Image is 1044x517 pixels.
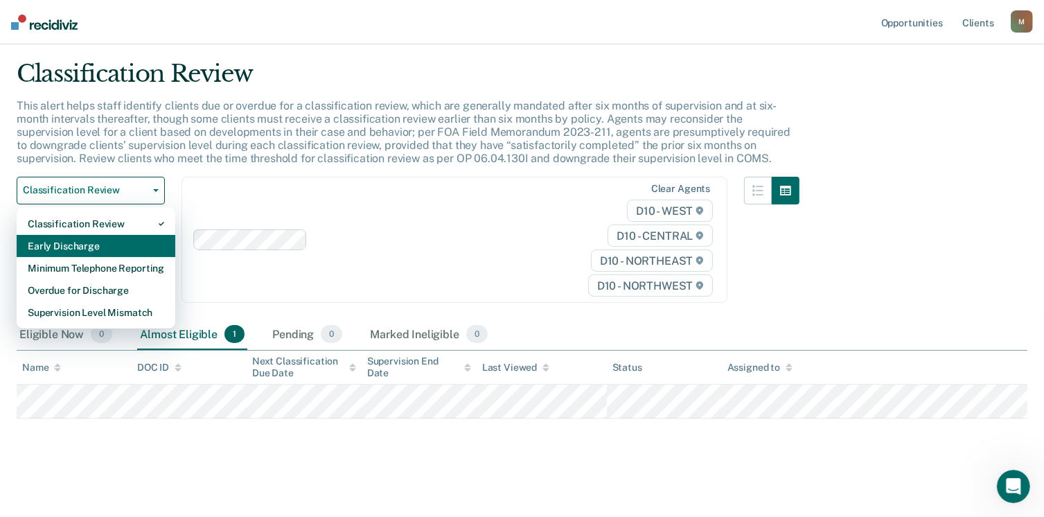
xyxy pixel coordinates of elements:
[224,325,245,343] span: 1
[466,325,488,343] span: 0
[28,235,164,257] div: Early Discharge
[651,183,710,195] div: Clear agents
[588,274,713,297] span: D10 - NORTHWEST
[1011,10,1033,33] button: M
[367,319,490,350] div: Marked Ineligible0
[28,279,164,301] div: Overdue for Discharge
[591,249,713,272] span: D10 - NORTHEAST
[28,213,164,235] div: Classification Review
[91,325,112,343] span: 0
[11,15,78,30] img: Recidiviz
[28,301,164,324] div: Supervision Level Mismatch
[17,319,115,350] div: Eligible Now0
[17,99,790,166] p: This alert helps staff identify clients due or overdue for a classification review, which are gen...
[22,362,61,374] div: Name
[367,356,471,379] div: Supervision End Date
[997,470,1030,503] iframe: Intercom live chat
[137,319,247,350] div: Almost Eligible1
[612,362,642,374] div: Status
[252,356,356,379] div: Next Classification Due Date
[23,184,148,196] span: Classification Review
[627,200,713,222] span: D10 - WEST
[482,362,549,374] div: Last Viewed
[608,225,713,247] span: D10 - CENTRAL
[28,257,164,279] div: Minimum Telephone Reporting
[17,60,799,99] div: Classification Review
[137,362,182,374] div: DOC ID
[727,362,793,374] div: Assigned to
[269,319,345,350] div: Pending0
[17,177,165,204] button: Classification Review
[321,325,342,343] span: 0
